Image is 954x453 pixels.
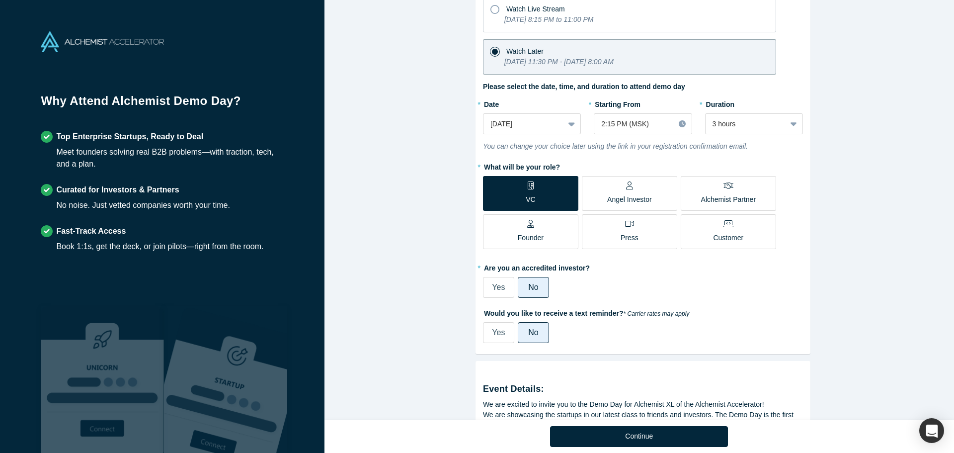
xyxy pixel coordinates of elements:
[483,142,748,150] i: You can change your choice later using the link in your registration confirmation email.
[483,82,685,92] label: Please select the date, time, and duration to attend demo day
[528,283,538,291] span: No
[483,399,803,410] div: We are excited to invite you to the Demo Day for Alchemist XL of the Alchemist Accelerator!
[504,58,614,66] i: [DATE] 11:30 PM - [DATE] 8:00 AM
[550,426,728,447] button: Continue
[713,233,743,243] p: Customer
[526,194,535,205] p: VC
[56,132,203,141] strong: Top Enterprise Startups, Ready to Deal
[56,241,263,253] div: Book 1:1s, get the deck, or join pilots—right from the room.
[56,185,179,194] strong: Curated for Investors & Partners
[41,306,164,453] img: Robust Technologies
[41,92,283,117] h1: Why Attend Alchemist Demo Day?
[624,310,690,317] em: * Carrier rates may apply
[56,199,230,211] div: No noise. Just vetted companies worth your time.
[528,328,538,337] span: No
[483,384,544,394] strong: Event Details:
[56,146,283,170] div: Meet founders solving real B2B problems—with traction, tech, and a plan.
[705,96,803,110] label: Duration
[492,283,505,291] span: Yes
[701,194,756,205] p: Alchemist Partner
[164,306,287,453] img: Prism AI
[41,31,164,52] img: Alchemist Accelerator Logo
[594,96,640,110] label: Starting From
[504,15,593,23] i: [DATE] 8:15 PM to 11:00 PM
[483,410,803,431] div: We are showcasing the startups in our latest class to friends and investors. The Demo Day is the ...
[506,47,544,55] span: Watch Later
[621,233,638,243] p: Press
[483,159,803,173] label: What will be your role?
[483,260,803,273] label: Are you an accredited investor?
[492,328,505,337] span: Yes
[483,305,803,319] label: Would you like to receive a text reminder?
[483,96,581,110] label: Date
[518,233,544,243] p: Founder
[506,5,565,13] span: Watch Live Stream
[56,227,126,235] strong: Fast-Track Access
[607,194,652,205] p: Angel Investor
